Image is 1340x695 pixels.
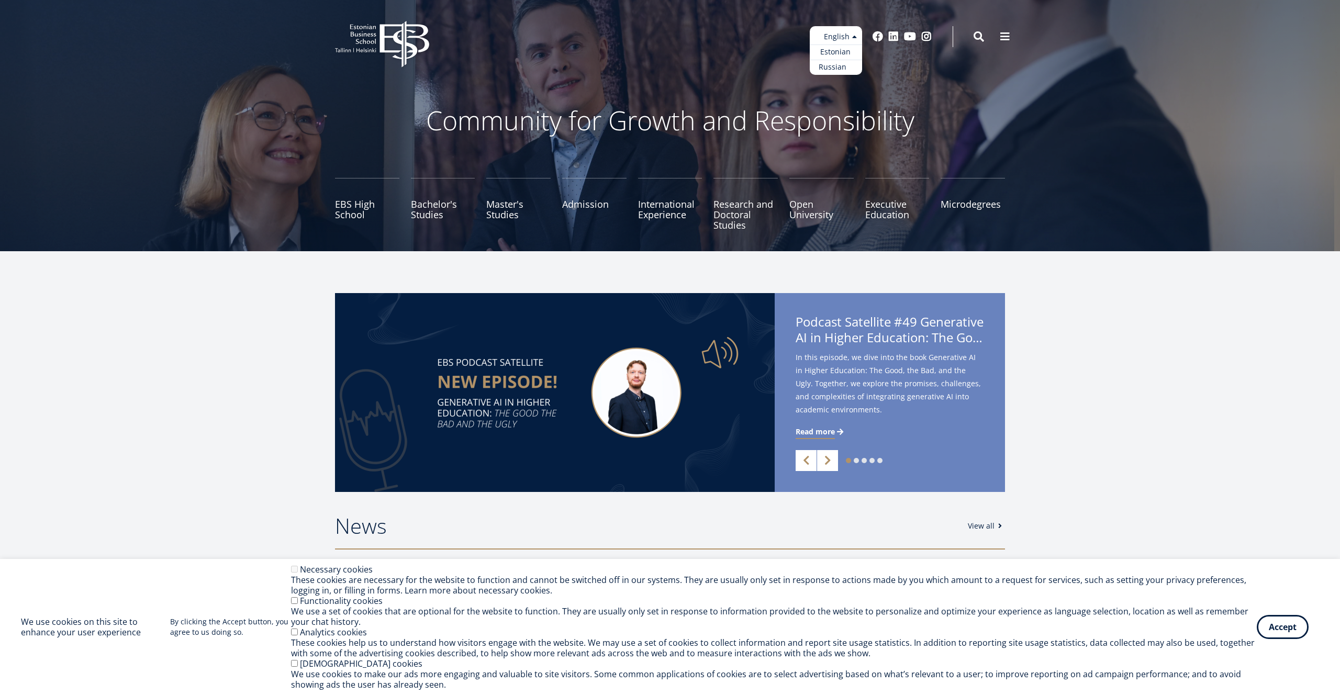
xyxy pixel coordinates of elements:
a: 3 [862,458,867,463]
p: Community for Growth and Responsibility [393,105,947,136]
span: Read more [796,427,835,437]
span: AI in Higher Education: The Good, the Bad, and the Ugly [796,330,984,345]
h2: News [335,513,957,539]
a: Bachelor's Studies [411,178,475,230]
a: 5 [877,458,883,463]
a: 4 [869,458,875,463]
a: Next [817,450,838,471]
div: These cookies are necessary for the website to function and cannot be switched off in our systems... [291,575,1257,596]
a: Russian [810,60,862,75]
div: These cookies help us to understand how visitors engage with the website. We may use a set of coo... [291,637,1257,658]
a: Master's Studies [486,178,551,230]
button: Accept [1257,615,1309,639]
a: 2 [854,458,859,463]
a: Youtube [904,31,916,42]
img: Satellite #49 [335,293,775,492]
span: In this episode, we dive into the book Generative AI in Higher Education: The Good, the Bad, and ... [796,351,984,416]
label: [DEMOGRAPHIC_DATA] cookies [300,658,422,669]
label: Functionality cookies [300,595,383,607]
a: EBS High School [335,178,399,230]
a: International Experience [638,178,702,230]
a: Read more [796,427,845,437]
a: Microdegrees [941,178,1005,230]
a: View all [968,521,1005,531]
a: Linkedin [888,31,899,42]
a: 1 [846,458,851,463]
a: Executive Education [865,178,930,230]
div: We use cookies to make our ads more engaging and valuable to site visitors. Some common applicati... [291,669,1257,690]
a: Facebook [873,31,883,42]
a: Admission [562,178,627,230]
h2: We use cookies on this site to enhance your user experience [21,616,170,637]
a: Open University [789,178,854,230]
label: Necessary cookies [300,564,373,575]
a: Estonian [810,44,862,60]
div: We use a set of cookies that are optional for the website to function. They are usually only set ... [291,606,1257,627]
span: Podcast Satellite #49 Generative [796,314,984,349]
a: Research and Doctoral Studies [713,178,778,230]
p: By clicking the Accept button, you agree to us doing so. [170,616,291,637]
a: Instagram [921,31,932,42]
a: Previous [796,450,817,471]
label: Analytics cookies [300,626,367,638]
